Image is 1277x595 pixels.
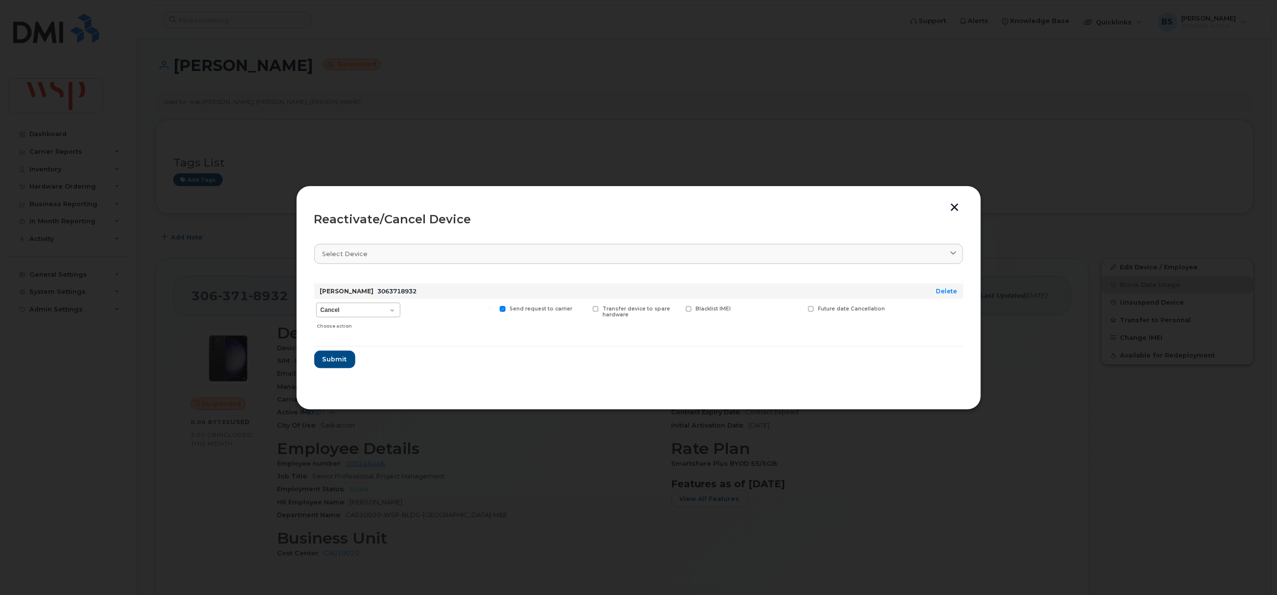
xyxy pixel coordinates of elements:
[796,306,801,311] input: Future date Cancellation
[323,249,368,259] span: Select device
[603,306,670,318] span: Transfer device to spare hardware
[510,306,572,312] span: Send request to carrier
[317,318,400,330] div: Choose action
[314,351,355,368] button: Submit
[696,306,731,312] span: Blacklist IMEI
[581,306,586,311] input: Transfer device to spare hardware
[314,244,963,264] a: Select device
[674,306,679,311] input: Blacklist IMEI
[323,355,347,364] span: Submit
[378,287,417,295] span: 3063718932
[314,214,963,225] div: Reactivate/Cancel Device
[818,306,885,312] span: Future date Cancellation
[488,306,493,311] input: Send request to carrier
[320,287,374,295] strong: [PERSON_NAME]
[936,287,957,295] a: Delete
